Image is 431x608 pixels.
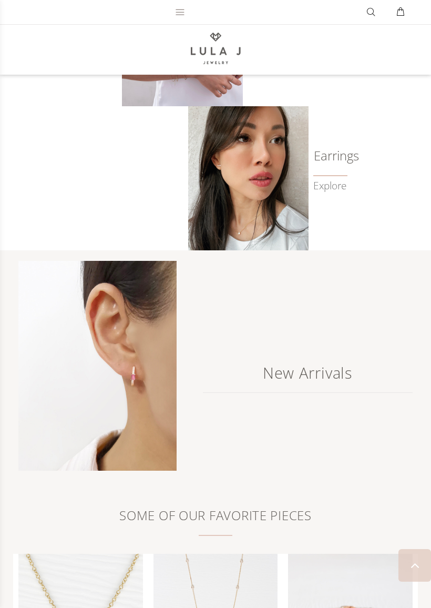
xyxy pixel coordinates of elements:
[313,150,342,161] a: Earrings
[188,106,309,250] img: Classic Earrings from LulaJ Jewelry
[398,549,431,582] a: BACK TO TOP
[119,507,311,523] a: SOME OF OUR FAVORITE PIECES
[313,180,346,192] a: Explore
[203,350,413,392] a: New Arrivals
